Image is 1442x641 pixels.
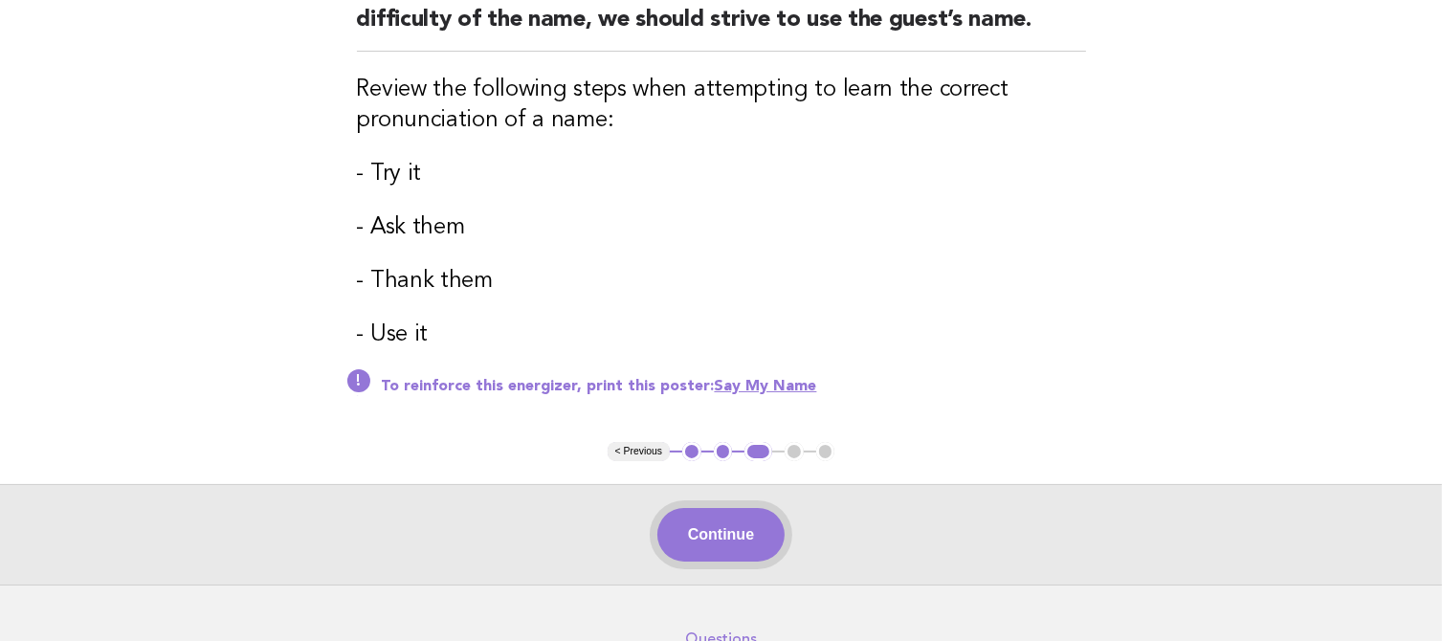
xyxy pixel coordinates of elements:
h3: Review the following steps when attempting to learn the correct pronunciation of a name: [357,75,1086,136]
button: Continue [657,508,785,562]
h3: - Use it [357,320,1086,350]
h3: - Thank them [357,266,1086,297]
h3: - Try it [357,159,1086,189]
button: 1 [682,442,701,461]
button: 3 [744,442,772,461]
a: Say My Name [715,379,817,394]
button: 2 [714,442,733,461]
h3: - Ask them [357,212,1086,243]
button: < Previous [608,442,670,461]
p: To reinforce this energizer, print this poster: [382,377,1086,396]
